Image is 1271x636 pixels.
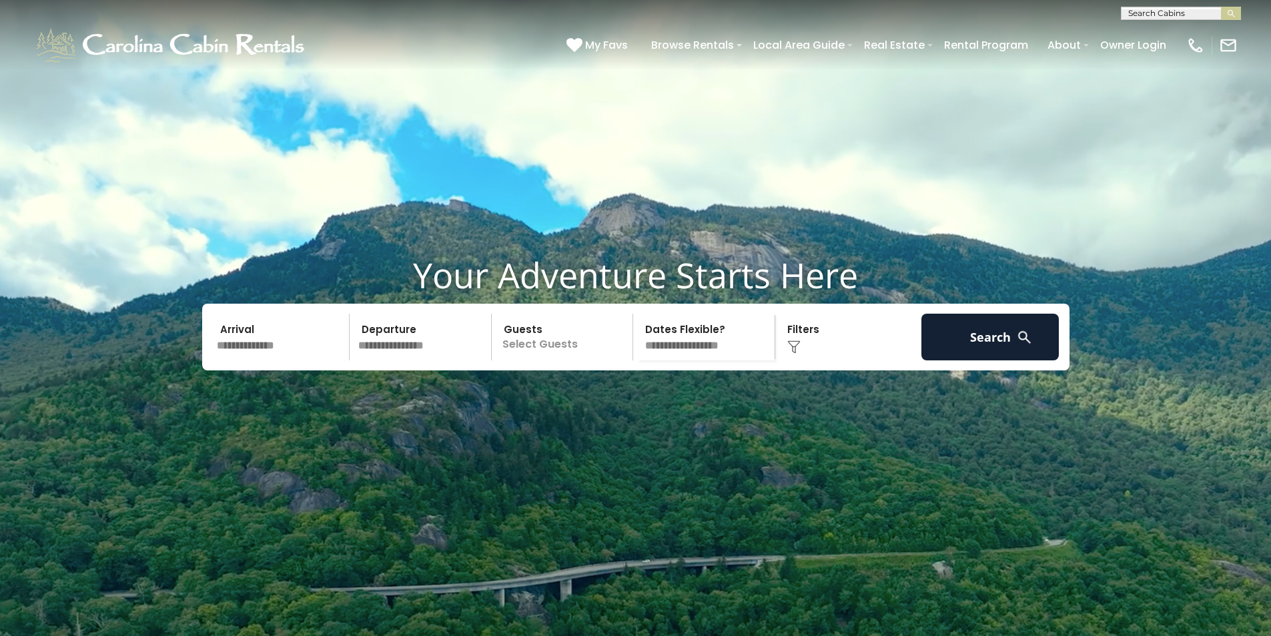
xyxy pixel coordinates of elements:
[1219,36,1238,55] img: mail-regular-white.png
[857,33,931,57] a: Real Estate
[1094,33,1173,57] a: Owner Login
[566,37,631,54] a: My Favs
[1186,36,1205,55] img: phone-regular-white.png
[787,340,801,354] img: filter--v1.png
[937,33,1035,57] a: Rental Program
[747,33,851,57] a: Local Area Guide
[645,33,741,57] a: Browse Rentals
[585,37,628,53] span: My Favs
[33,25,310,65] img: White-1-1-2.png
[10,254,1261,296] h1: Your Adventure Starts Here
[921,314,1060,360] button: Search
[1041,33,1088,57] a: About
[1016,329,1033,346] img: search-regular-white.png
[496,314,633,360] p: Select Guests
